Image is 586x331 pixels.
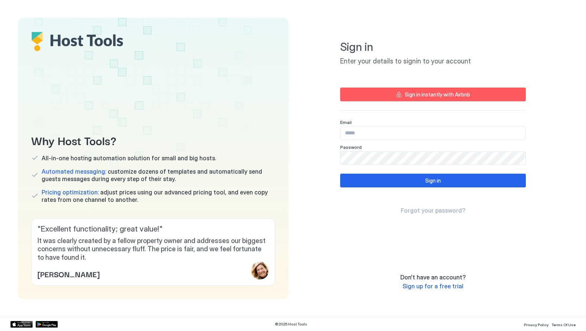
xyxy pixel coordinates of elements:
span: It was clearly created by a fellow property owner and addresses our biggest concerns without unne... [38,237,269,262]
span: © 2025 Host Tools [275,322,307,327]
input: Input Field [341,127,525,140]
span: adjust prices using our advanced pricing tool, and even copy rates from one channel to another. [42,189,275,203]
span: Email [340,119,352,125]
span: " Excellent functionality; great value! " [38,225,269,234]
span: Automated messaging: [42,168,106,175]
div: profile [251,262,269,279]
span: Privacy Policy [524,322,548,327]
span: All-in-one hosting automation solution for small and big hosts. [42,154,216,162]
span: Password [340,144,362,150]
button: Sign in [340,174,526,187]
input: Input Field [341,152,525,164]
a: Sign up for a free trial [403,282,463,290]
span: Terms Of Use [551,322,576,327]
span: Enter your details to signin to your account [340,57,526,66]
a: Terms Of Use [551,320,576,328]
span: Sign in [340,40,526,54]
span: Why Host Tools? [31,132,275,148]
button: Sign in instantly with Airbnb [340,88,526,101]
span: [PERSON_NAME] [38,268,100,279]
a: Privacy Policy [524,320,548,328]
span: Pricing optimization: [42,189,99,196]
div: Sign in instantly with Airbnb [405,91,470,98]
a: App Store [10,321,33,328]
span: customize dozens of templates and automatically send guests messages during every step of their s... [42,168,275,183]
a: Forgot your password? [401,207,465,214]
span: Don't have an account? [400,273,466,281]
a: Google Play Store [36,321,58,328]
div: Sign in [425,177,441,184]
